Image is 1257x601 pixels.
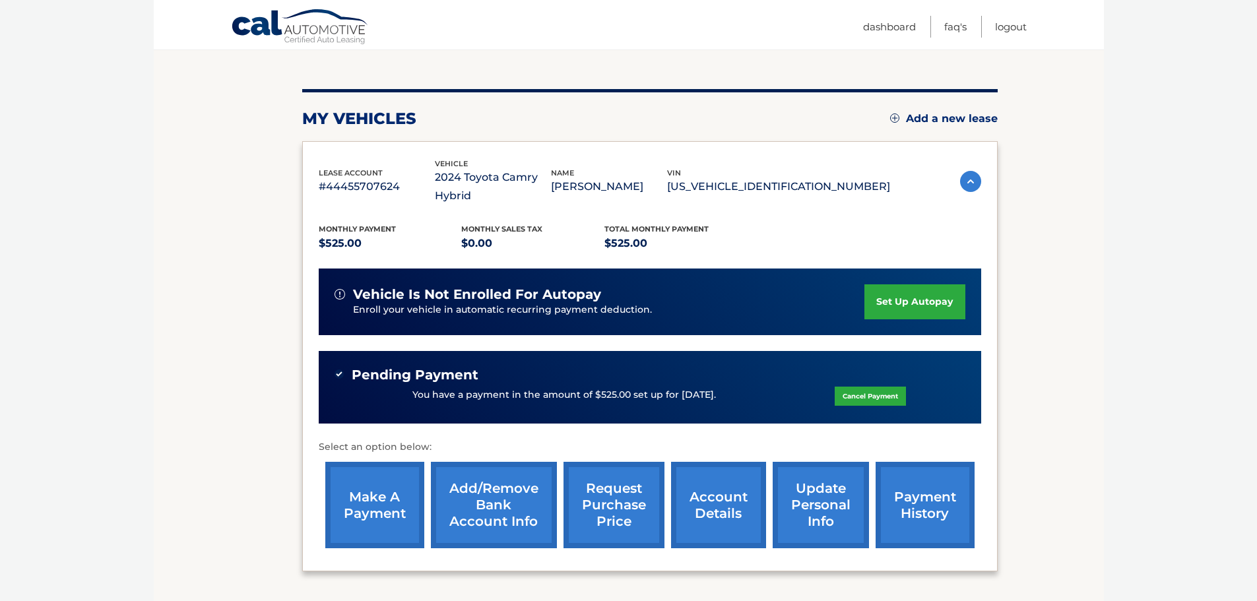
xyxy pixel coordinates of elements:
[876,462,975,548] a: payment history
[667,177,890,196] p: [US_VEHICLE_IDENTIFICATION_NUMBER]
[353,286,601,303] span: vehicle is not enrolled for autopay
[431,462,557,548] a: Add/Remove bank account info
[412,388,716,402] p: You have a payment in the amount of $525.00 set up for [DATE].
[604,224,709,234] span: Total Monthly Payment
[773,462,869,548] a: update personal info
[461,224,542,234] span: Monthly sales Tax
[325,462,424,548] a: make a payment
[335,289,345,300] img: alert-white.svg
[435,159,468,168] span: vehicle
[319,234,462,253] p: $525.00
[944,16,967,38] a: FAQ's
[551,168,574,177] span: name
[864,284,965,319] a: set up autopay
[319,177,435,196] p: #44455707624
[335,369,344,379] img: check-green.svg
[835,387,906,406] a: Cancel Payment
[435,168,551,205] p: 2024 Toyota Camry Hybrid
[564,462,664,548] a: request purchase price
[319,439,981,455] p: Select an option below:
[863,16,916,38] a: Dashboard
[604,234,748,253] p: $525.00
[352,367,478,383] span: Pending Payment
[353,303,865,317] p: Enroll your vehicle in automatic recurring payment deduction.
[667,168,681,177] span: vin
[461,234,604,253] p: $0.00
[890,112,998,125] a: Add a new lease
[995,16,1027,38] a: Logout
[319,224,396,234] span: Monthly Payment
[319,168,383,177] span: lease account
[231,9,370,47] a: Cal Automotive
[960,171,981,192] img: accordion-active.svg
[302,109,416,129] h2: my vehicles
[551,177,667,196] p: [PERSON_NAME]
[890,113,899,123] img: add.svg
[671,462,766,548] a: account details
